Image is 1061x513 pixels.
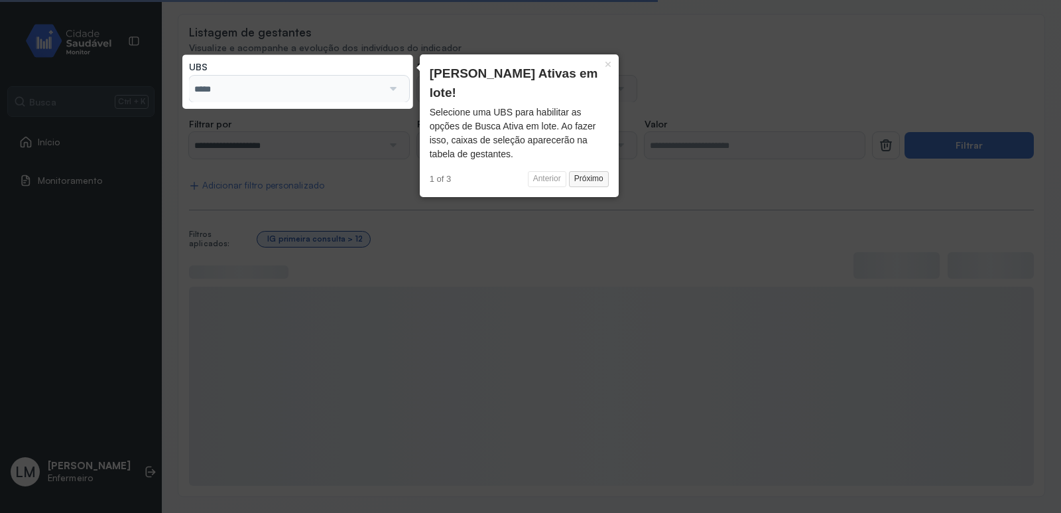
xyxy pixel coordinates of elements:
button: Close [597,54,619,73]
div: Selecione uma UBS para habilitar as opções de Busca Ativa em lote. Ao fazer isso, caixas de seleç... [430,106,609,161]
span: UBS [189,61,208,73]
span: 1 of 3 [430,174,452,184]
button: Próximo [569,171,609,187]
header: [PERSON_NAME] Ativas em lote! [430,64,609,102]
